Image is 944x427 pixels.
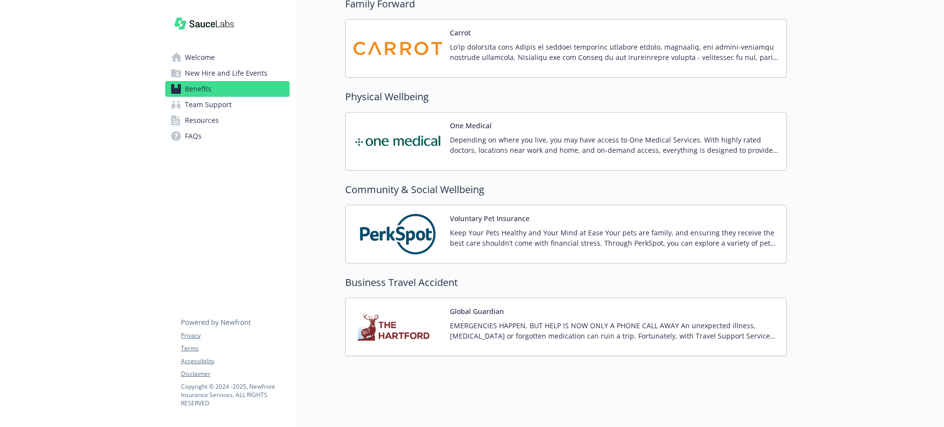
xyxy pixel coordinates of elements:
p: Depending on where you live, you may have access to One Medical Services. With highly rated docto... [450,135,778,155]
span: Team Support [185,97,232,113]
button: Carrot [450,28,471,38]
span: Welcome [185,50,215,65]
a: Privacy [181,331,289,340]
p: Lo'ip dolorsita cons Adipis el seddoei temporinc utlabore etdolo, magnaaliq, eni admini-veniamqu ... [450,42,778,62]
a: New Hire and Life Events [165,65,290,81]
button: One Medical [450,120,492,131]
a: Benefits [165,81,290,97]
p: Keep Your Pets Healthy and Your Mind at Ease Your pets are family, and ensuring they receive the ... [450,228,778,248]
button: Global Guardian [450,306,504,316]
a: Terms [181,344,289,353]
a: Team Support [165,97,290,113]
a: Accessibility [181,357,289,366]
img: Carrot carrier logo [354,28,442,69]
a: Resources [165,113,290,128]
img: PerkSpot carrier logo [354,213,442,255]
a: FAQs [165,128,290,144]
span: New Hire and Life Events [185,65,267,81]
p: EMERGENCIES HAPPEN, BUT HELP IS NOW ONLY A PHONE CALL AWAY An unexpected illness, [MEDICAL_DATA] ... [450,320,778,341]
a: Welcome [165,50,290,65]
span: FAQs [185,128,202,144]
p: Copyright © 2024 - 2025 , Newfront Insurance Services, ALL RIGHTS RESERVED [181,382,289,407]
img: One Medical carrier logo [354,120,442,162]
h2: Physical Wellbeing [345,89,787,104]
button: Voluntary Pet Insurance [450,213,530,224]
img: Hartford Insurance Group carrier logo [354,306,442,348]
span: Resources [185,113,219,128]
span: Benefits [185,81,211,97]
h2: Community & Social Wellbeing [345,182,787,197]
h2: Business Travel Accident [345,275,787,290]
a: Disclaimer [181,370,289,378]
